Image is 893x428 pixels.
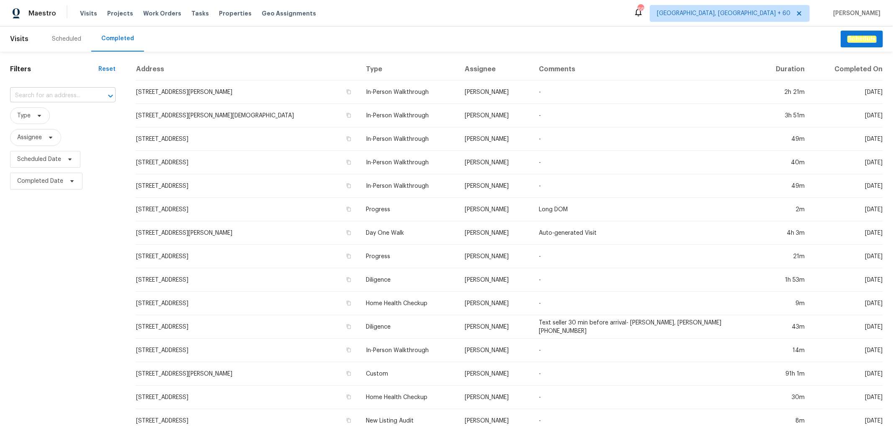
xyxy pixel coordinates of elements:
button: Copy Address [345,182,353,189]
span: Scheduled Date [17,155,61,163]
td: [STREET_ADDRESS][PERSON_NAME] [136,362,359,386]
td: [STREET_ADDRESS] [136,339,359,362]
td: Auto-generated Visit [532,221,757,245]
td: [DATE] [811,174,883,198]
td: [PERSON_NAME] [458,221,533,245]
button: Copy Address [345,229,353,236]
span: Visits [10,30,28,48]
td: - [532,339,757,362]
button: Copy Address [345,158,353,166]
th: Duration [757,58,811,80]
td: Progress [359,198,458,221]
td: [DATE] [811,104,883,127]
td: [DATE] [811,221,883,245]
span: Work Orders [143,9,181,18]
td: - [532,151,757,174]
td: - [532,362,757,386]
span: [GEOGRAPHIC_DATA], [GEOGRAPHIC_DATA] + 60 [657,9,790,18]
td: 9m [757,292,811,315]
td: 43m [757,315,811,339]
button: Copy Address [345,323,353,330]
td: [PERSON_NAME] [458,339,533,362]
td: [DATE] [811,245,883,268]
td: Text seller 30 min before arrival- [PERSON_NAME], [PERSON_NAME] [PHONE_NUMBER] [532,315,757,339]
button: Schedule [841,31,883,48]
td: [PERSON_NAME] [458,386,533,409]
td: [STREET_ADDRESS] [136,198,359,221]
td: [STREET_ADDRESS] [136,268,359,292]
span: Visits [80,9,97,18]
div: 664 [638,5,643,13]
td: [PERSON_NAME] [458,198,533,221]
td: In-Person Walkthrough [359,104,458,127]
td: [DATE] [811,315,883,339]
td: [STREET_ADDRESS][PERSON_NAME][DEMOGRAPHIC_DATA] [136,104,359,127]
td: 2h 21m [757,80,811,104]
td: - [532,386,757,409]
button: Copy Address [345,393,353,401]
td: [PERSON_NAME] [458,362,533,386]
span: Type [17,112,31,120]
span: [PERSON_NAME] [830,9,880,18]
th: Completed On [811,58,883,80]
button: Copy Address [345,276,353,283]
span: Projects [107,9,133,18]
td: [DATE] [811,386,883,409]
td: [STREET_ADDRESS] [136,386,359,409]
td: [PERSON_NAME] [458,127,533,151]
td: - [532,268,757,292]
td: [DATE] [811,80,883,104]
td: In-Person Walkthrough [359,80,458,104]
td: Diligence [359,268,458,292]
td: - [532,292,757,315]
button: Open [105,90,116,102]
td: 4h 3m [757,221,811,245]
button: Copy Address [345,112,353,119]
div: Scheduled [52,35,81,43]
td: 49m [757,127,811,151]
button: Copy Address [345,299,353,307]
td: 14m [757,339,811,362]
td: [DATE] [811,198,883,221]
td: - [532,80,757,104]
input: Search for an address... [10,89,92,102]
td: Home Health Checkup [359,386,458,409]
td: 21m [757,245,811,268]
td: In-Person Walkthrough [359,151,458,174]
td: 2m [757,198,811,221]
td: [PERSON_NAME] [458,80,533,104]
td: [DATE] [811,268,883,292]
td: Home Health Checkup [359,292,458,315]
td: - [532,174,757,198]
td: [PERSON_NAME] [458,315,533,339]
td: Long DOM [532,198,757,221]
td: [STREET_ADDRESS] [136,127,359,151]
td: 49m [757,174,811,198]
td: [STREET_ADDRESS] [136,245,359,268]
td: [PERSON_NAME] [458,174,533,198]
td: [PERSON_NAME] [458,104,533,127]
th: Type [359,58,458,80]
td: [DATE] [811,151,883,174]
th: Assignee [458,58,533,80]
td: [PERSON_NAME] [458,151,533,174]
td: [STREET_ADDRESS][PERSON_NAME] [136,221,359,245]
td: Custom [359,362,458,386]
td: - [532,104,757,127]
td: [DATE] [811,362,883,386]
td: 30m [757,386,811,409]
td: 3h 51m [757,104,811,127]
button: Copy Address [345,88,353,96]
h1: Filters [10,65,98,73]
td: 40m [757,151,811,174]
button: Copy Address [345,370,353,377]
td: In-Person Walkthrough [359,174,458,198]
td: In-Person Walkthrough [359,339,458,362]
td: [DATE] [811,339,883,362]
td: - [532,245,757,268]
td: In-Person Walkthrough [359,127,458,151]
span: Geo Assignments [262,9,316,18]
td: Diligence [359,315,458,339]
span: Assignee [17,133,42,142]
td: [STREET_ADDRESS] [136,151,359,174]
